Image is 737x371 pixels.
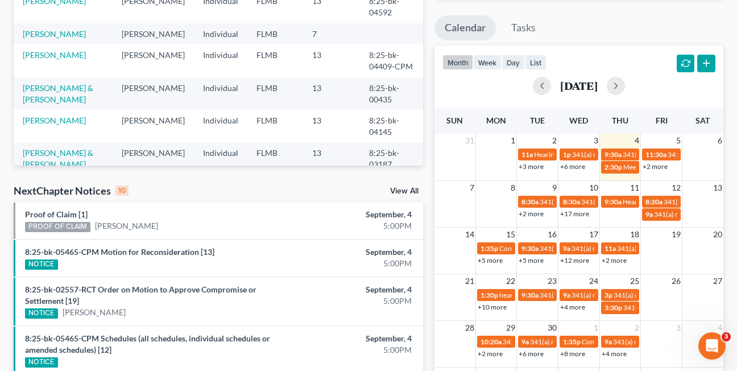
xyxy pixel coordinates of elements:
a: Calendar [434,15,496,40]
span: 26 [670,274,682,288]
span: Confirmation Hearing for [PERSON_NAME] [582,337,712,346]
a: [PERSON_NAME] & [PERSON_NAME] [23,148,93,169]
span: 341(a) meeting for [PERSON_NAME] [581,197,691,206]
span: 341(a) meeting for [PERSON_NAME] [503,337,612,346]
a: +8 more [560,349,585,358]
div: NOTICE [25,259,58,270]
span: 16 [546,228,558,241]
span: 341(a) meeting for [PERSON_NAME] [540,291,649,299]
div: September, 4 [290,246,411,258]
a: Proof of Claim [1] [25,209,88,219]
a: +6 more [560,162,585,171]
a: [PERSON_NAME] [23,116,86,125]
span: 9a [521,337,529,346]
span: Sat [695,116,710,125]
td: [PERSON_NAME] [113,143,194,175]
a: +17 more [560,209,589,218]
span: 2 [634,321,640,335]
span: 1:35p [563,337,581,346]
td: 8:25-bk-04409-CPM [360,44,423,77]
span: 10:20a [481,337,502,346]
span: 7 [469,181,475,195]
td: [PERSON_NAME] [113,110,194,142]
span: 1:35p [481,244,498,253]
div: September, 4 [290,284,411,295]
a: +12 more [560,256,589,265]
span: 9a [645,210,653,219]
span: 4 [634,134,640,147]
a: [PERSON_NAME] [95,220,158,232]
span: 8:30a [563,197,580,206]
span: 29 [505,321,516,335]
span: 1p [563,150,571,159]
div: NOTICE [25,308,58,319]
div: NextChapter Notices [14,184,129,197]
span: 8:30a [521,197,539,206]
td: 8:25-bk-03187 [360,143,423,175]
span: 341(a) meeting for [PERSON_NAME] [530,337,640,346]
a: [PERSON_NAME] [23,29,86,39]
span: 1 [510,134,516,147]
h2: [DATE] [560,80,598,92]
button: list [525,55,546,70]
span: 341(a) meeting for [PERSON_NAME] [614,291,723,299]
span: 30 [546,321,558,335]
span: 20 [712,228,723,241]
a: Tasks [501,15,546,40]
span: 14 [464,228,475,241]
div: September, 4 [290,333,411,344]
span: Wed [569,116,588,125]
span: 9:30a [604,197,622,206]
span: hearing for [PERSON_NAME] [499,291,587,299]
span: Mon [486,116,506,125]
td: [PERSON_NAME] [113,23,194,44]
span: 3:30p [604,303,622,312]
span: Tue [530,116,545,125]
td: [PERSON_NAME] [113,77,194,110]
div: 5:00PM [290,295,411,307]
span: 15 [505,228,516,241]
td: Individual [194,110,247,142]
a: +5 more [478,256,503,265]
span: 3 [675,321,682,335]
td: 13 [303,110,360,142]
span: 341(a) meeting for [PERSON_NAME] [540,197,649,206]
span: 11a [604,244,616,253]
td: 13 [303,77,360,110]
span: 10 [588,181,599,195]
span: 2 [551,134,558,147]
td: Individual [194,23,247,44]
span: Sun [446,116,463,125]
div: 5:00PM [290,258,411,269]
span: 9:30a [521,291,539,299]
span: 1 [593,321,599,335]
td: Individual [194,44,247,77]
a: +6 more [519,349,544,358]
span: 9a [563,291,570,299]
div: September, 4 [290,209,411,220]
span: 3 [593,134,599,147]
td: 7 [303,23,360,44]
span: 24 [588,274,599,288]
span: 341(a) meeting for [PERSON_NAME] [623,150,732,159]
a: [PERSON_NAME] [23,50,86,60]
a: +2 more [478,349,503,358]
span: 11 [629,181,640,195]
span: 8 [510,181,516,195]
a: +4 more [560,303,585,311]
span: 19 [670,228,682,241]
span: 4 [717,321,723,335]
span: 9:30a [604,150,622,159]
a: 8:25-bk-02557-RCT Order on Motion to Approve Compromise or Settlement [19] [25,285,256,306]
td: 13 [303,143,360,175]
a: 8:25-bk-05465-CPM Schedules (all schedules, individual schedules or amended schedules) [12] [25,333,270,354]
a: +4 more [602,349,627,358]
td: FLMB [247,44,303,77]
span: Fri [656,116,668,125]
span: 13 [712,181,723,195]
span: 9a [604,337,612,346]
a: +5 more [519,256,544,265]
a: +3 more [519,162,544,171]
span: 2:30p [604,163,622,171]
a: [PERSON_NAME] [63,307,126,318]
